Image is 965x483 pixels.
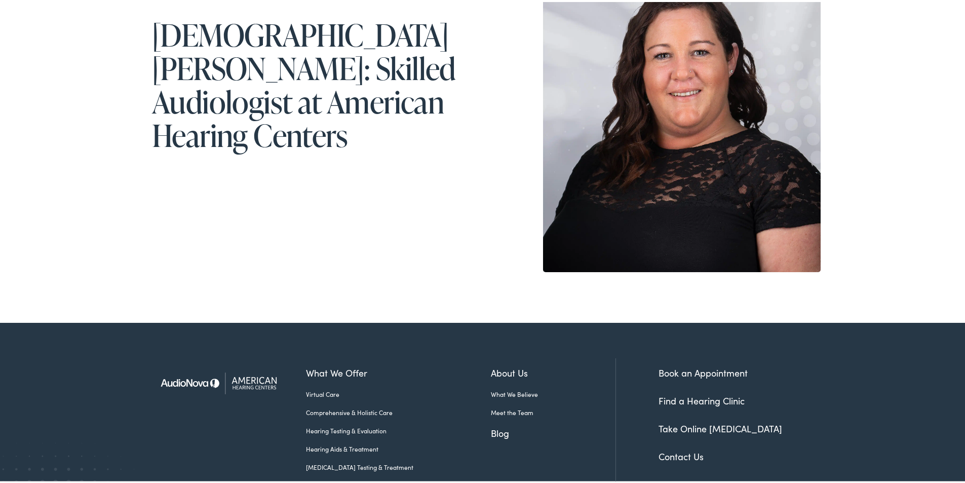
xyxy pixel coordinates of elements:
[659,364,748,377] a: Book an Appointment
[306,364,491,378] a: What We Offer
[659,448,704,461] a: Contact Us
[306,424,491,433] a: Hearing Testing & Evaluation
[491,406,615,415] a: Meet the Team
[491,424,615,438] a: Blog
[491,364,615,378] a: About Us
[152,16,486,150] h1: [DEMOGRAPHIC_DATA][PERSON_NAME]: Skilled Audiologist at American Hearing Centers
[306,388,491,397] a: Virtual Care
[659,392,745,405] a: Find a Hearing Clinic
[491,388,615,397] a: What We Believe
[306,406,491,415] a: Comprehensive & Holistic Care
[659,420,782,433] a: Take Online [MEDICAL_DATA]
[152,356,291,405] img: American Hearing Centers
[306,461,491,470] a: [MEDICAL_DATA] Testing & Treatment
[306,442,491,452] a: Hearing Aids & Treatment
